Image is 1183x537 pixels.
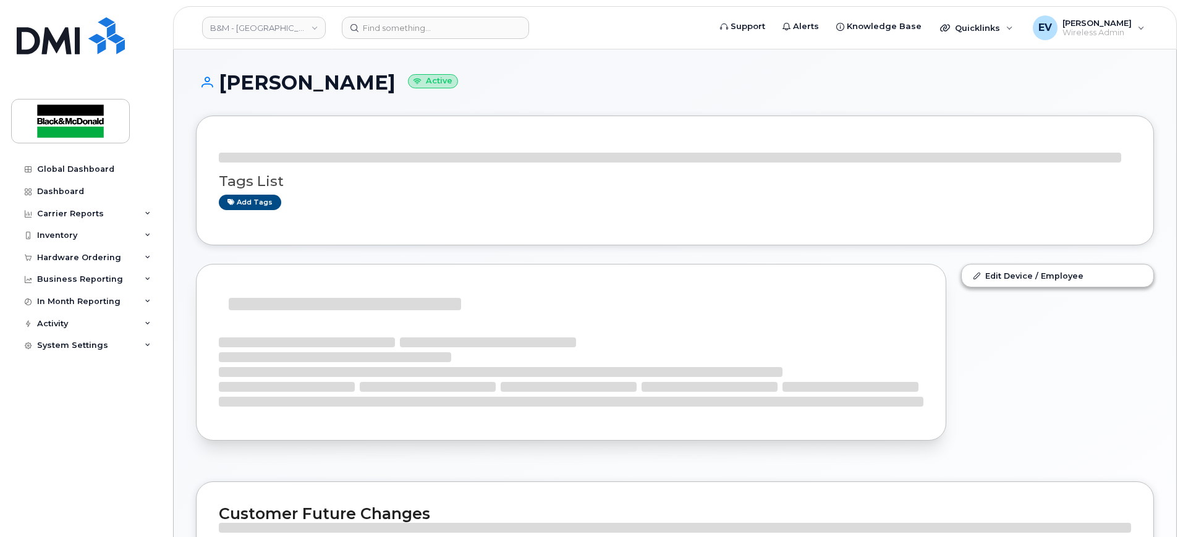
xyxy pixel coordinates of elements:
[219,504,1131,523] h2: Customer Future Changes
[219,174,1131,189] h3: Tags List
[196,72,1154,93] h1: [PERSON_NAME]
[408,74,458,88] small: Active
[219,195,281,210] a: Add tags
[962,264,1153,287] a: Edit Device / Employee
